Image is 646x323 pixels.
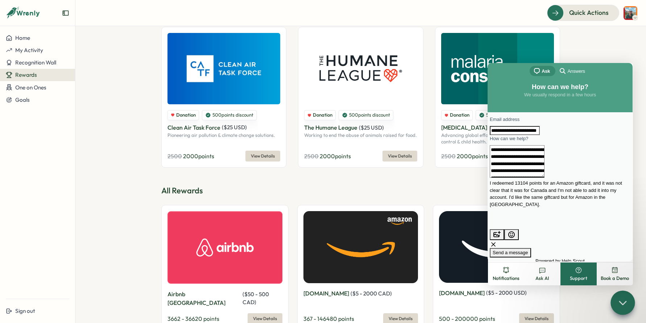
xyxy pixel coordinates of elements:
[222,124,247,131] span: ( $ 25 USD )
[303,211,418,283] img: Amazon.ca
[183,152,214,160] span: 2000 points
[304,152,319,160] span: 2500
[601,275,629,282] span: Book a Demo
[457,152,488,160] span: 2000 points
[597,263,633,285] button: Book a Demo
[15,307,35,314] span: Sign out
[15,96,30,103] span: Goals
[382,151,417,161] button: View Details
[167,315,219,322] span: 3662 - 36620 points
[476,110,530,120] div: 500 points discount
[15,59,56,66] span: Recognition Wall
[441,132,554,145] p: Advancing global efforts in [MEDICAL_DATA] control & child health.
[441,33,554,104] img: Malaria Consortium
[161,185,560,196] p: All Rewards
[493,275,519,282] span: Notifications
[439,211,554,283] img: Amazon.com
[176,112,196,118] span: Donation
[570,275,587,282] span: Support
[560,263,597,285] button: Support
[167,132,280,139] p: Pioneering air pollution & climate change solutions.
[569,8,609,17] span: Quick Actions
[320,152,351,160] span: 2000 points
[245,151,280,161] button: View Details
[304,132,417,139] p: Working to end the abuse of animals raised for food.
[488,63,633,261] iframe: Help Scout Beacon - Live Chat, Contact Form, and Knowledge Base
[450,112,469,118] span: Donation
[547,5,619,21] button: Quick Actions
[202,110,257,120] div: 500 points discount
[488,263,524,285] button: Notifications
[304,33,417,104] img: The Humane League
[243,291,269,306] span: ( $ 50 - 500 CAD )
[62,9,69,17] button: Expand sidebar
[167,290,241,308] p: Airbnb [GEOGRAPHIC_DATA]
[303,315,354,322] span: 367 - 146480 points
[439,315,495,322] span: 500 - 200000 points
[486,289,527,296] span: ( $ 5 - 2000 USD )
[313,112,332,118] span: Donation
[524,263,560,285] button: Ask AI
[439,289,485,298] p: [DOMAIN_NAME]
[388,151,412,161] span: View Details
[359,124,384,131] span: ( $ 25 USD )
[15,84,46,91] span: One on Ones
[48,195,97,201] span: Powered by Help Scout
[167,152,182,160] span: 2500
[15,71,37,78] span: Rewards
[167,33,280,104] img: Clean Air Task Force
[339,110,393,120] div: 500 points discount
[351,290,392,297] span: ( $ 5 - 2000 CAD )
[15,34,30,41] span: Home
[304,123,357,132] p: The Humane League
[167,123,220,132] p: Clean Air Task Force
[15,47,43,54] span: My Activity
[535,275,549,282] span: Ask AI
[251,151,275,161] span: View Details
[441,123,519,132] p: [MEDICAL_DATA] Consortium
[441,152,456,160] span: 2500
[167,211,282,284] img: Airbnb Canada
[624,6,637,20] img: Emily Jablonski
[303,289,349,298] p: [DOMAIN_NAME]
